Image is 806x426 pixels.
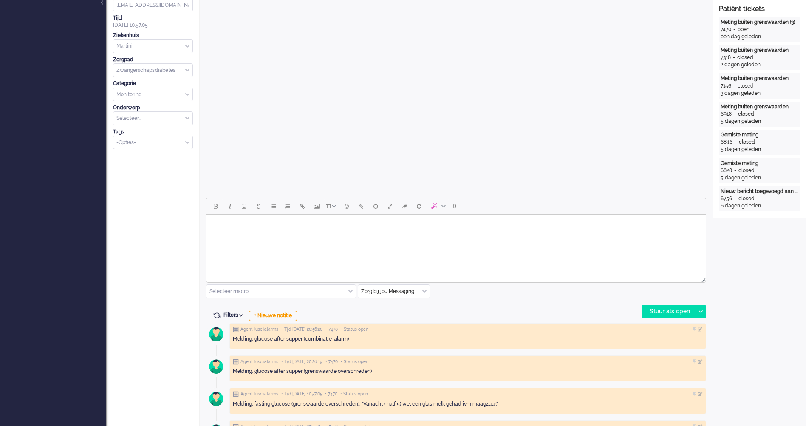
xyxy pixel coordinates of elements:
[206,356,227,377] img: avatar
[233,359,239,365] img: ic_note_grey.svg
[113,136,193,150] div: Select Tags
[721,33,798,40] div: één dag geleden
[732,111,738,118] div: -
[449,199,460,213] button: 0
[341,359,368,365] span: • Status open
[732,167,738,174] div: -
[721,111,732,118] div: 6918
[731,82,738,90] div: -
[426,199,449,213] button: AI
[113,128,193,136] div: Tags
[237,199,252,213] button: Underline
[233,368,703,375] div: Melding: glucose after supper (grenswaarde overschreden)
[295,199,309,213] button: Insert/edit link
[113,32,193,39] div: Ziekenhuis
[233,335,703,343] div: Melding: glucose after supper (combinatie-alarm)
[113,14,193,22] div: Tijd
[699,275,706,282] div: Resize
[397,199,412,213] button: Clear formatting
[721,54,731,61] div: 7318
[739,139,755,146] div: closed
[642,305,695,318] div: Stuur als open
[721,118,798,125] div: 5 dagen geleden
[113,80,193,87] div: Categorie
[206,215,706,275] iframe: Rich Text Area
[309,199,324,213] button: Insert/edit image
[721,82,731,90] div: 7156
[721,90,798,97] div: 3 dagen geleden
[281,391,322,397] span: • Tijd [DATE] 10:57:05
[240,391,278,397] span: Agent lusciialarms
[721,61,798,68] div: 2 dagen geleden
[721,174,798,182] div: 5 dagen geleden
[731,54,737,61] div: -
[113,56,193,63] div: Zorgpad
[721,146,798,153] div: 5 dagen geleden
[340,391,368,397] span: • Status open
[719,4,800,14] div: Patiënt tickets
[341,327,368,332] span: • Status open
[738,167,755,174] div: closed
[721,160,798,167] div: Gemiste meting
[233,400,703,408] div: Melding: fasting glucose (grenswaarde overschreden). "Vanacht ( half 5) wel een glas melk gehad i...
[738,26,749,33] div: open
[738,111,754,118] div: closed
[721,19,798,26] div: Meting buiten grenswaarden (3)
[721,188,798,195] div: Nieuw bericht toegevoegd aan gesprek
[325,327,338,332] span: • 7470
[240,359,278,365] span: Agent lusciialarms
[339,199,354,213] button: Emoticons
[737,54,753,61] div: closed
[113,14,193,29] div: [DATE] 10:57:05
[281,327,322,332] span: • Tijd [DATE] 20:56:20
[721,103,798,111] div: Meting buiten grenswaarden
[721,195,732,202] div: 6756
[453,203,456,210] span: 0
[731,26,738,33] div: -
[721,139,732,146] div: 6846
[281,359,322,365] span: • Tijd [DATE] 20:26:19
[113,104,193,111] div: Onderwerp
[383,199,397,213] button: Fullscreen
[721,131,798,139] div: Gemiste meting
[368,199,383,213] button: Delay message
[721,167,732,174] div: 6828
[721,75,798,82] div: Meting buiten grenswaarden
[249,311,297,321] div: + Nieuwe notitie
[325,391,337,397] span: • 7470
[223,312,246,318] span: Filters
[208,199,223,213] button: Bold
[732,195,738,202] div: -
[732,139,739,146] div: -
[325,359,338,365] span: • 7470
[721,26,731,33] div: 7470
[721,202,798,210] div: 6 dagen geleden
[240,327,278,332] span: Agent lusciialarms
[324,199,339,213] button: Table
[206,388,227,409] img: avatar
[233,327,239,332] img: ic_note_grey.svg
[412,199,426,213] button: Reset content
[280,199,295,213] button: Numbered list
[738,82,754,90] div: closed
[738,195,755,202] div: closed
[354,199,368,213] button: Add attachment
[266,199,280,213] button: Bullet list
[252,199,266,213] button: Strikethrough
[721,47,798,54] div: Meting buiten grenswaarden
[206,324,227,345] img: avatar
[233,391,239,397] img: ic_note_grey.svg
[223,199,237,213] button: Italic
